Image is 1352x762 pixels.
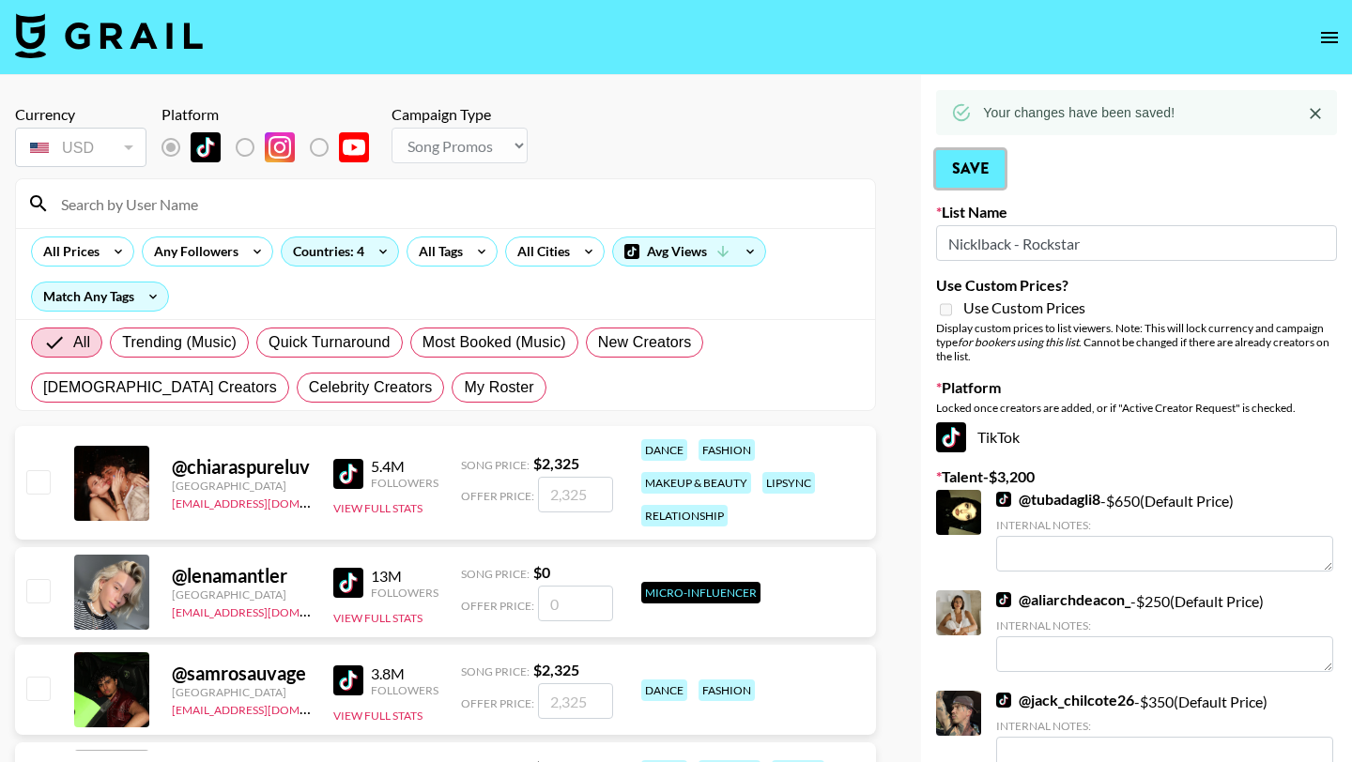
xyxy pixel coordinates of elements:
[641,582,760,603] div: Micro-Influencer
[641,439,687,461] div: dance
[936,422,966,452] img: TikTok
[333,459,363,489] img: TikTok
[538,477,613,512] input: 2,325
[172,455,311,479] div: @ chiaraspureluv
[73,331,90,354] span: All
[15,105,146,124] div: Currency
[958,335,1079,349] em: for bookers using this list
[333,501,422,515] button: View Full Stats
[996,719,1333,733] div: Internal Notes:
[1311,19,1348,56] button: open drawer
[172,564,311,587] div: @ lenamantler
[265,132,295,162] img: Instagram
[936,150,1005,188] button: Save
[172,602,361,619] a: [EMAIL_ADDRESS][DOMAIN_NAME]
[143,237,242,266] div: Any Followers
[172,493,361,511] a: [EMAIL_ADDRESS][DOMAIN_NAME]
[983,96,1175,130] div: Your changes have been saved!
[762,472,815,494] div: lipsync
[422,331,566,354] span: Most Booked (Music)
[936,422,1337,452] div: TikTok
[161,128,384,167] div: List locked to TikTok.
[191,132,221,162] img: TikTok
[19,131,143,164] div: USD
[172,662,311,685] div: @ samrosauvage
[32,282,168,311] div: Match Any Tags
[15,124,146,171] div: Remove selected talent to change your currency
[996,691,1134,709] a: @jack_chilcote26
[333,568,363,598] img: TikTok
[699,439,755,461] div: fashion
[407,237,467,266] div: All Tags
[996,618,1333,632] div: Internal Notes:
[641,505,728,526] div: relationship
[996,518,1333,532] div: Internal Notes:
[32,237,103,266] div: All Prices
[699,679,755,701] div: fashion
[996,592,1011,607] img: TikTok
[15,13,203,58] img: Grail Talent
[538,683,613,719] input: 2,325
[333,665,363,695] img: TikTok
[996,492,1011,507] img: TikTok
[461,664,530,678] span: Song Price:
[172,479,311,493] div: [GEOGRAPHIC_DATA]
[461,489,534,503] span: Offer Price:
[464,376,533,399] span: My Roster
[506,237,574,266] div: All Cities
[371,567,438,586] div: 13M
[996,693,1011,708] img: TikTok
[282,237,398,266] div: Countries: 4
[172,685,311,699] div: [GEOGRAPHIC_DATA]
[50,189,864,219] input: Search by User Name
[641,679,687,701] div: dance
[533,661,579,678] strong: $ 2,325
[461,458,530,472] span: Song Price:
[461,696,534,710] span: Offer Price:
[963,298,1085,317] span: Use Custom Prices
[371,476,438,490] div: Followers
[936,467,1337,486] label: Talent - $ 3,200
[43,376,277,399] span: [DEMOGRAPHIC_DATA] Creators
[936,203,1337,221] label: List Name
[333,709,422,723] button: View Full Stats
[533,454,579,472] strong: $ 2,325
[996,490,1100,509] a: @tubadagli8
[371,457,438,476] div: 5.4M
[1301,99,1329,128] button: Close
[996,590,1130,609] a: @aliarchdeacon_
[269,331,391,354] span: Quick Turnaround
[641,472,751,494] div: makeup & beauty
[172,587,311,602] div: [GEOGRAPHIC_DATA]
[161,105,384,124] div: Platform
[172,699,361,717] a: [EMAIL_ADDRESS][DOMAIN_NAME]
[461,567,530,581] span: Song Price:
[371,683,438,697] div: Followers
[122,331,237,354] span: Trending (Music)
[996,590,1333,672] div: - $ 250 (Default Price)
[533,563,550,581] strong: $ 0
[309,376,433,399] span: Celebrity Creators
[538,586,613,621] input: 0
[461,599,534,613] span: Offer Price:
[613,237,765,266] div: Avg Views
[936,401,1337,415] div: Locked once creators are added, or if "Active Creator Request" is checked.
[339,132,369,162] img: YouTube
[371,586,438,600] div: Followers
[936,378,1337,397] label: Platform
[996,490,1333,571] div: - $ 650 (Default Price)
[936,321,1337,363] div: Display custom prices to list viewers. Note: This will lock currency and campaign type . Cannot b...
[392,105,528,124] div: Campaign Type
[333,611,422,625] button: View Full Stats
[371,664,438,683] div: 3.8M
[936,276,1337,295] label: Use Custom Prices?
[598,331,692,354] span: New Creators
